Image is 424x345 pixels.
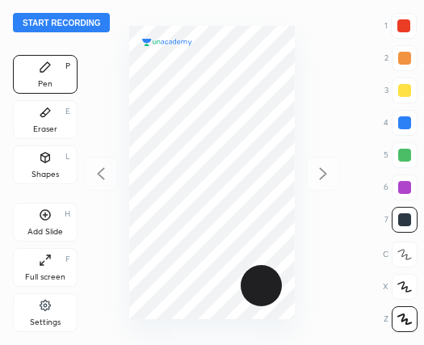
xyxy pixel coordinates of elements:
[27,228,63,236] div: Add Slide
[25,273,65,281] div: Full screen
[142,39,191,46] img: logo.38c385cc.svg
[13,13,110,32] button: Start recording
[65,255,70,263] div: F
[384,207,418,233] div: 7
[30,318,61,326] div: Settings
[65,153,70,161] div: L
[384,78,418,103] div: 3
[384,110,418,136] div: 4
[384,175,418,200] div: 6
[33,125,57,133] div: Eraser
[65,62,70,70] div: P
[384,45,418,71] div: 2
[384,142,418,168] div: 5
[384,13,417,39] div: 1
[383,274,418,300] div: X
[65,107,70,116] div: E
[384,306,418,332] div: Z
[65,210,70,218] div: H
[383,242,418,267] div: C
[31,170,59,179] div: Shapes
[38,80,52,88] div: Pen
